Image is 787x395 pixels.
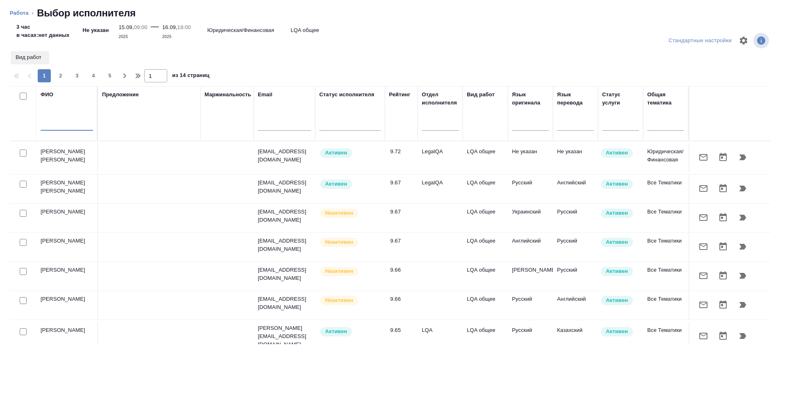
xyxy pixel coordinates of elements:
div: Наши пути разошлись: исполнитель с нами не работает [319,266,381,277]
input: Выбери исполнителей, чтобы отправить приглашение на работу [20,297,27,304]
td: Рекомендован [688,262,733,291]
span: 3 [71,72,84,80]
div: Маржинальность [205,91,251,99]
button: Продолжить [733,326,753,346]
td: LegalQA [418,175,463,203]
td: Русский [553,204,598,232]
div: 9.65 [390,326,414,334]
td: Все Тематики [643,291,688,320]
td: [PERSON_NAME] [PERSON_NAME] [36,143,98,172]
div: Рядовой исполнитель: назначай с учетом рейтинга [319,326,381,337]
td: Русский [553,262,598,291]
p: LQA общее [467,237,504,245]
span: из 14 страниц [172,70,209,82]
p: [PERSON_NAME][EMAIL_ADDRESS][DOMAIN_NAME] [258,324,311,349]
td: Все Тематики [643,233,688,261]
p: Неактивен [325,238,353,246]
span: 4 [87,72,100,80]
div: Email [258,91,272,99]
button: Открыть календарь загрузки [713,179,733,198]
td: Английский [508,233,553,261]
td: Рекомендован [688,291,733,320]
div: Общая тематика [647,91,684,107]
td: Рекомендован [688,143,733,172]
span: 2 [54,72,67,80]
p: 15.09, [118,24,134,30]
button: Открыть календарь загрузки [713,295,733,315]
td: [PERSON_NAME] [36,204,98,232]
button: Отправить предложение о работе [694,266,713,286]
td: [PERSON_NAME] [36,233,98,261]
a: Работа [10,10,29,16]
p: [EMAIL_ADDRESS][DOMAIN_NAME] [258,208,311,224]
button: 2 [54,69,67,82]
td: [PERSON_NAME] [36,262,98,291]
td: LegalQA [418,143,463,172]
td: Русский [508,291,553,320]
p: LQA общее [467,179,504,187]
td: Рекомендован [688,233,733,261]
button: 3 [71,69,84,82]
div: 9.66 [390,266,414,274]
p: Неактивен [325,209,353,217]
td: Английский [553,291,598,320]
button: 4 [87,69,100,82]
p: Неактивен [325,267,353,275]
input: Выбери исполнителей, чтобы отправить приглашение на работу [20,181,27,188]
td: Английский [553,175,598,203]
p: Активен [606,238,628,246]
p: Активен [606,149,628,157]
p: LQA общее [467,326,504,334]
div: Предложение [102,91,139,99]
p: LQA общее [467,208,504,216]
td: Русский [553,233,598,261]
div: Язык оригинала [512,91,549,107]
td: Не указан [508,143,553,172]
button: Отправить предложение о работе [694,237,713,257]
p: Активен [606,180,628,188]
p: Активен [606,296,628,304]
p: Неактивен [325,296,353,304]
li: ‹ [32,9,34,17]
td: Рекомендован [688,322,733,351]
td: Украинский [508,204,553,232]
div: Наши пути разошлись: исполнитель с нами не работает [319,208,381,219]
p: 09:00 [134,24,147,30]
button: Продолжить [733,179,753,198]
p: [EMAIL_ADDRESS][DOMAIN_NAME] [258,266,311,282]
p: Активен [325,327,347,336]
p: Активен [606,267,628,275]
div: Рядовой исполнитель: назначай с учетом рейтинга [319,148,381,159]
div: Отдел исполнителя [422,91,459,107]
td: Рекомендован [688,204,733,232]
div: 9.66 [390,295,414,303]
span: Настроить таблицу [734,31,753,50]
button: Продолжить [733,237,753,257]
input: Выбери исполнителей, чтобы отправить приглашение на работу [20,328,27,335]
div: split button [666,34,734,47]
button: Продолжить [733,295,753,315]
p: Вид работ [16,53,44,61]
div: 9.67 [390,237,414,245]
p: Активен [325,180,347,188]
div: 9.72 [390,148,414,156]
p: LQA общее [467,295,504,303]
nav: breadcrumb [10,7,777,20]
div: Рядовой исполнитель: назначай с учетом рейтинга [319,179,381,190]
button: Отправить предложение о работе [694,148,713,167]
td: [PERSON_NAME] [36,291,98,320]
button: Открыть календарь загрузки [713,208,733,227]
input: Выбери исполнителей, чтобы отправить приглашение на работу [20,268,27,275]
p: LQA общее [467,266,504,274]
td: Казахский [553,322,598,351]
input: Выбери исполнителей, чтобы отправить приглашение на работу [20,150,27,157]
div: Вид работ [467,91,495,99]
td: [PERSON_NAME] [508,262,553,291]
td: [PERSON_NAME] [36,322,98,351]
div: Наши пути разошлись: исполнитель с нами не работает [319,295,381,306]
p: 18:00 [177,24,191,30]
p: [EMAIL_ADDRESS][DOMAIN_NAME] [258,179,311,195]
p: Активен [606,327,628,336]
button: 5 [103,69,116,82]
div: Статус исполнителя [319,91,374,99]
